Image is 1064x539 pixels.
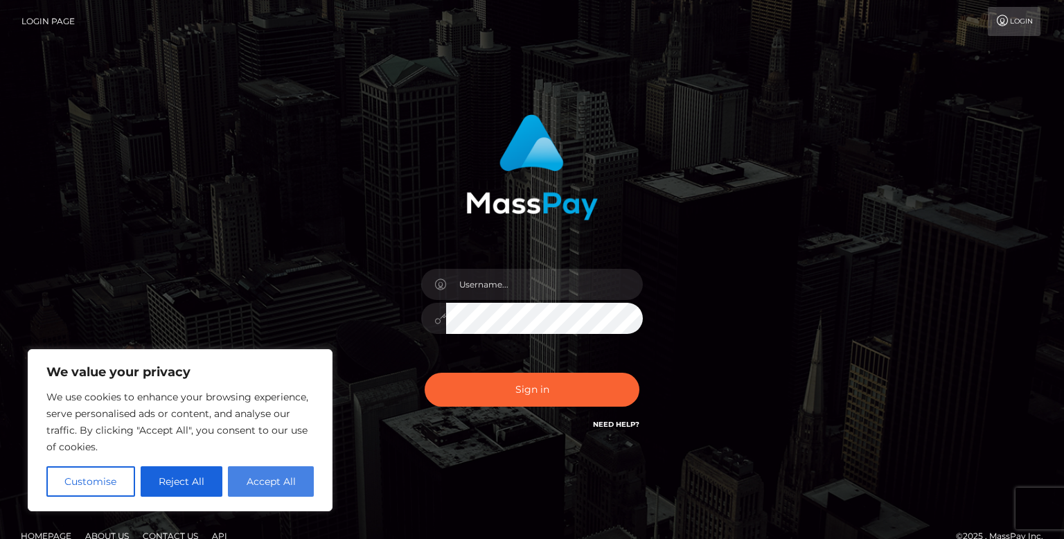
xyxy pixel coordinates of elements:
button: Reject All [141,466,223,497]
button: Accept All [228,466,314,497]
p: We value your privacy [46,364,314,380]
a: Need Help? [593,420,639,429]
a: Login [988,7,1040,36]
a: Login Page [21,7,75,36]
button: Customise [46,466,135,497]
button: Sign in [425,373,639,407]
p: We use cookies to enhance your browsing experience, serve personalised ads or content, and analys... [46,389,314,455]
div: We value your privacy [28,349,332,511]
input: Username... [446,269,643,300]
img: MassPay Login [466,114,598,220]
